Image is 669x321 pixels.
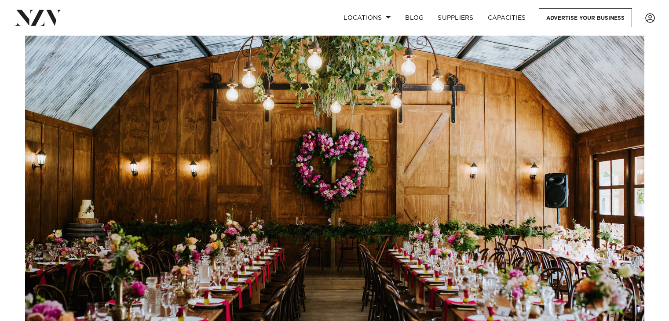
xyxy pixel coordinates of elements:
a: Locations [336,8,398,27]
img: nzv-logo.png [14,10,62,26]
a: Capacities [481,8,533,27]
a: SUPPLIERS [431,8,480,27]
a: Advertise your business [539,8,632,27]
a: BLOG [398,8,431,27]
